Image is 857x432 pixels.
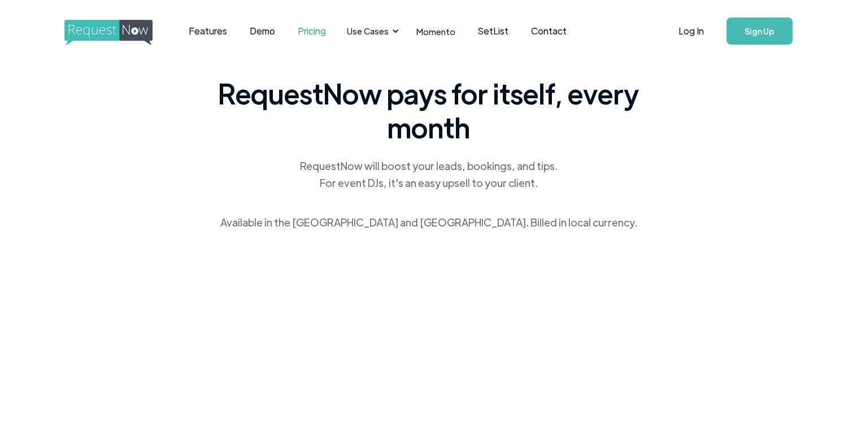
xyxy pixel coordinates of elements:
a: Pricing [286,14,337,49]
div: Available in the [GEOGRAPHIC_DATA] and [GEOGRAPHIC_DATA]. Billed in local currency. [220,214,637,231]
a: Features [177,14,238,49]
a: SetList [467,14,520,49]
img: requestnow logo [64,20,173,46]
a: Sign Up [727,18,793,45]
a: Contact [520,14,578,49]
a: Demo [238,14,286,49]
div: RequestNow will boost your leads, bookings, and tips. For event DJs, it's an easy upsell to your ... [299,158,559,191]
a: Log In [667,11,715,51]
span: RequestNow pays for itself, every month [214,76,643,144]
div: Use Cases [347,25,389,37]
div: Use Cases [340,14,402,49]
a: Momento [405,15,467,48]
a: home [64,20,149,42]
